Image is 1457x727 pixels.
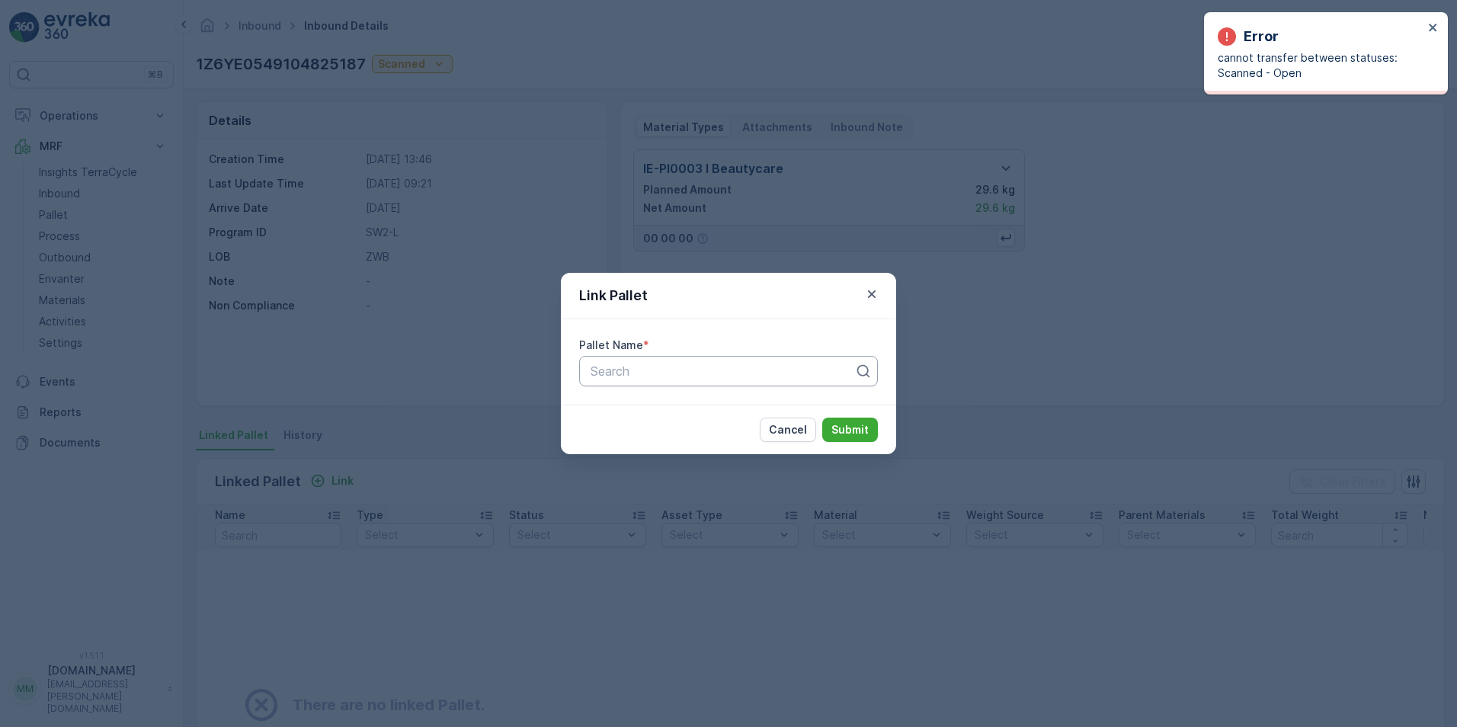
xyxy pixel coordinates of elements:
button: close [1428,21,1439,36]
p: Link Pallet [579,285,648,306]
button: Cancel [760,418,816,442]
p: cannot transfer between statuses: Scanned - Open [1218,50,1423,81]
button: Submit [822,418,878,442]
p: Submit [831,422,869,437]
label: Pallet Name [579,338,643,351]
p: Cancel [769,422,807,437]
p: Search [591,362,854,380]
p: Error [1244,26,1279,47]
